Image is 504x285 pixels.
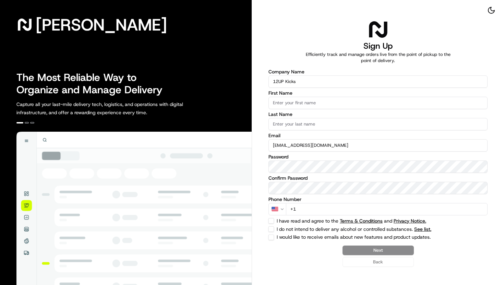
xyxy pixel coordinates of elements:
[268,112,488,117] label: Last Name
[268,97,488,109] input: Enter your first name
[277,227,452,231] label: I do not intend to deliver any alcohol or controlled substances.
[286,203,488,215] input: Enter phone number
[301,51,455,64] p: Efficiently track and manage orders live from the point of pickup to the point of delivery.
[268,133,488,138] label: Email
[268,139,488,152] input: Enter your email address
[414,227,431,231] span: See list.
[268,176,488,180] label: Confirm Password
[268,75,488,88] input: Enter your company name
[277,218,452,223] label: I have read and agree to the and
[340,218,383,224] a: Terms & Conditions
[268,197,488,202] label: Phone Number
[414,227,431,231] button: I do not intend to deliver any alcohol or controlled substances.
[277,235,452,240] label: I would like to receive emails about new features and product updates.
[268,154,488,159] label: Password
[268,118,488,130] input: Enter your last name
[16,100,214,117] p: Capture all your last-mile delivery tech, logistics, and operations with digital infrastructure, ...
[16,71,170,96] h2: The Most Reliable Way to Organize and Manage Delivery
[268,69,488,74] label: Company Name
[394,218,426,224] a: Privacy Notice.
[363,40,393,51] h1: Sign Up
[268,91,488,95] label: First Name
[36,18,167,32] span: [PERSON_NAME]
